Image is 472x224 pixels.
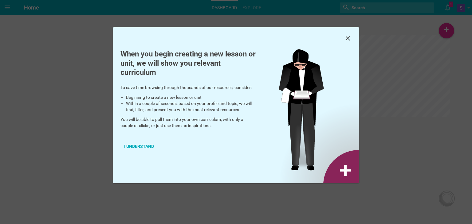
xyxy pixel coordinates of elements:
div: I understand [120,140,158,153]
div: To save time browsing through thousands of our resources, consider: You will be able to pull them... [113,49,263,164]
h1: When you begin creating a new lesson or unit, we will show you relevant curriculum [120,49,256,77]
li: Within a couple of seconds, based on your profile and topic, we will find, filter, and present yo... [126,100,256,113]
li: Beginning to create a new lesson or unit [126,94,256,100]
img: we-find-you-stuff.png [279,49,359,183]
